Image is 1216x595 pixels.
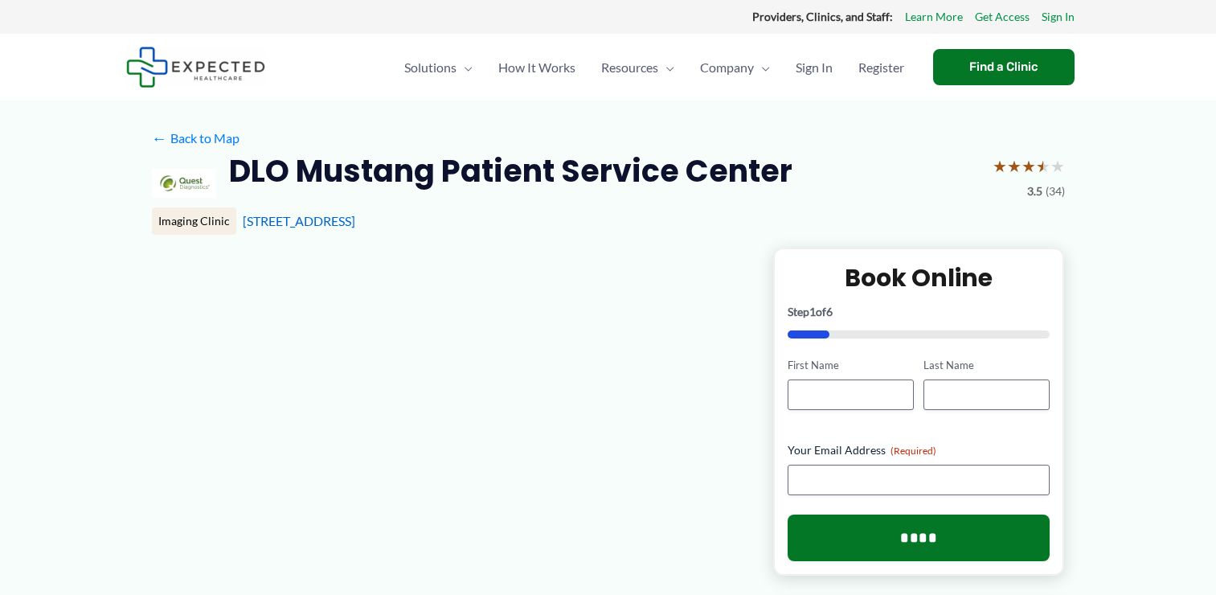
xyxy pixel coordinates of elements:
span: Menu Toggle [658,39,674,96]
a: SolutionsMenu Toggle [391,39,485,96]
span: (Required) [891,445,936,457]
span: Register [858,39,904,96]
span: Resources [601,39,658,96]
img: Expected Healthcare Logo - side, dark font, small [126,47,265,88]
span: ★ [1036,151,1050,181]
a: [STREET_ADDRESS] [243,213,355,228]
a: Learn More [905,6,963,27]
a: Sign In [1042,6,1075,27]
span: How It Works [498,39,575,96]
span: ★ [1022,151,1036,181]
a: ←Back to Map [152,126,240,150]
a: Register [845,39,917,96]
h2: DLO Mustang Patient Service Center [229,151,792,191]
span: Company [700,39,754,96]
h2: Book Online [788,262,1050,293]
span: 6 [826,305,833,318]
span: 3.5 [1027,181,1042,202]
label: Last Name [923,358,1050,373]
label: First Name [788,358,914,373]
a: CompanyMenu Toggle [687,39,783,96]
a: Find a Clinic [933,49,1075,85]
nav: Primary Site Navigation [391,39,917,96]
span: ← [152,130,167,146]
span: ★ [1007,151,1022,181]
a: How It Works [485,39,588,96]
label: Your Email Address [788,442,1050,458]
span: ★ [993,151,1007,181]
span: Menu Toggle [754,39,770,96]
span: (34) [1046,181,1065,202]
p: Step of [788,306,1050,318]
a: ResourcesMenu Toggle [588,39,687,96]
strong: Providers, Clinics, and Staff: [752,10,893,23]
span: Sign In [796,39,833,96]
div: Imaging Clinic [152,207,236,235]
a: Sign In [783,39,845,96]
span: Menu Toggle [457,39,473,96]
span: 1 [809,305,816,318]
span: Solutions [404,39,457,96]
a: Get Access [975,6,1030,27]
span: ★ [1050,151,1065,181]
